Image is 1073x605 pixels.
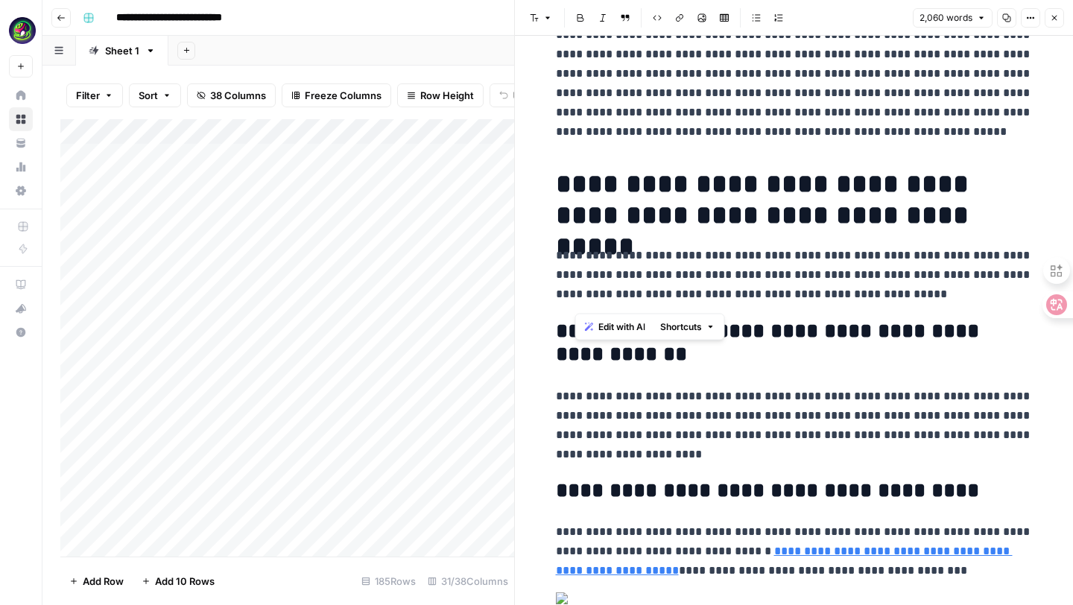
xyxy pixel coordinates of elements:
[210,88,266,103] span: 38 Columns
[76,36,168,66] a: Sheet 1
[660,320,702,334] span: Shortcuts
[654,317,721,337] button: Shortcuts
[60,569,133,593] button: Add Row
[9,320,33,344] button: Help + Support
[9,107,33,131] a: Browse
[420,88,474,103] span: Row Height
[490,83,548,107] button: Undo
[920,11,972,25] span: 2,060 words
[9,17,36,44] img: Meshy Logo
[282,83,391,107] button: Freeze Columns
[105,43,139,58] div: Sheet 1
[10,297,32,320] div: What's new?
[579,317,651,337] button: Edit with AI
[129,83,181,107] button: Sort
[422,569,514,593] div: 31/38 Columns
[66,83,123,107] button: Filter
[139,88,158,103] span: Sort
[598,320,645,334] span: Edit with AI
[397,83,484,107] button: Row Height
[9,155,33,179] a: Usage
[355,569,422,593] div: 185 Rows
[9,83,33,107] a: Home
[155,574,215,589] span: Add 10 Rows
[9,297,33,320] button: What's new?
[913,8,993,28] button: 2,060 words
[9,12,33,49] button: Workspace: Meshy
[76,88,100,103] span: Filter
[83,574,124,589] span: Add Row
[133,569,224,593] button: Add 10 Rows
[9,179,33,203] a: Settings
[305,88,382,103] span: Freeze Columns
[187,83,276,107] button: 38 Columns
[9,131,33,155] a: Your Data
[9,273,33,297] a: AirOps Academy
